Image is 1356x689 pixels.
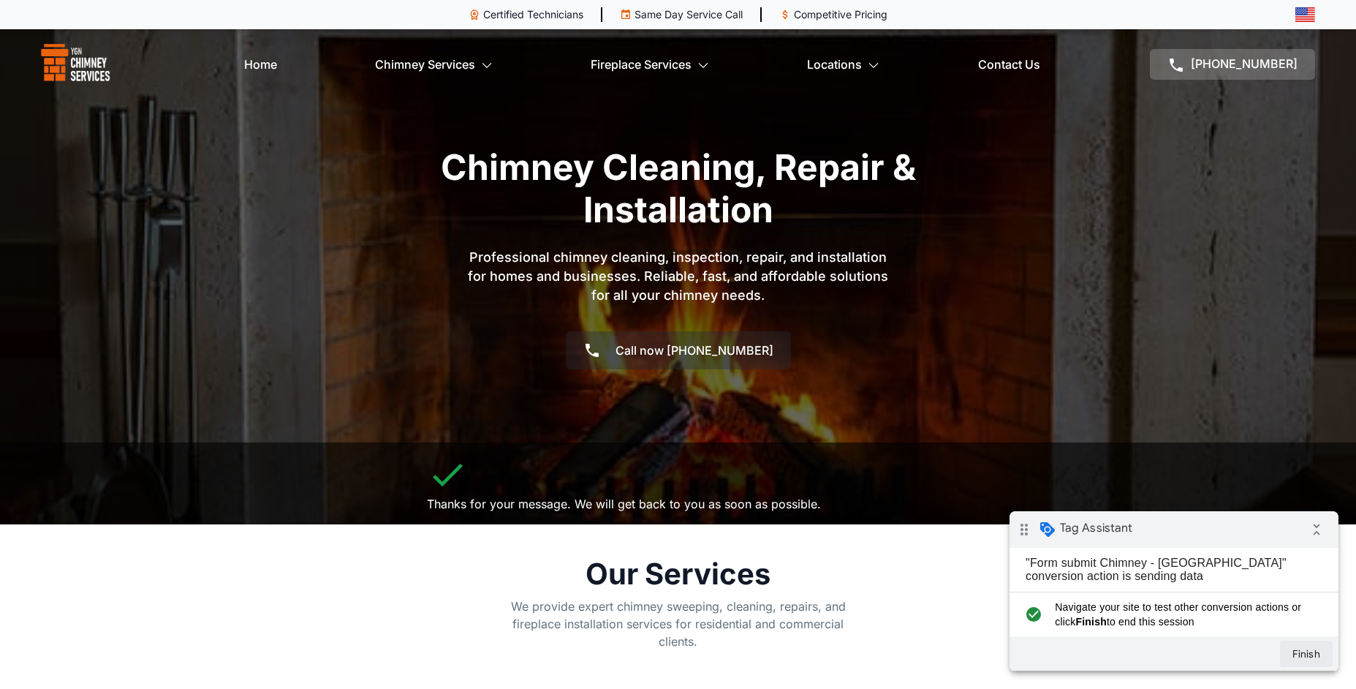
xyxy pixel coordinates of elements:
[12,89,36,118] i: check_circle
[244,50,277,79] a: Home
[501,560,855,589] h2: Our Services
[1191,56,1298,71] span: [PHONE_NUMBER]
[45,89,305,118] span: Navigate your site to test other conversion actions or click to end this session
[459,248,898,305] p: Professional chimney cleaning, inspection, repair, and installation for homes and businesses. Rel...
[427,495,930,513] p: Thanks for your message. We will get back to you as soon as possible.
[1150,49,1315,80] a: [PHONE_NUMBER]
[591,50,709,79] a: Fireplace Services
[375,50,493,79] a: Chimney Services
[41,44,110,85] img: logo
[807,50,879,79] a: Locations
[483,7,583,22] p: Certified Technicians
[501,598,855,650] p: We provide expert chimney sweeping, cleaning, repairs, and fireplace installation services for re...
[393,146,963,230] h1: Chimney Cleaning, Repair & Installation
[794,7,887,22] p: Competitive Pricing
[566,331,791,369] a: Call now [PHONE_NUMBER]
[50,10,123,24] span: Tag Assistant
[978,50,1040,79] a: Contact Us
[270,129,323,156] button: Finish
[292,4,322,33] i: Collapse debug badge
[66,105,96,116] strong: Finish
[635,7,743,22] p: Same Day Service Call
